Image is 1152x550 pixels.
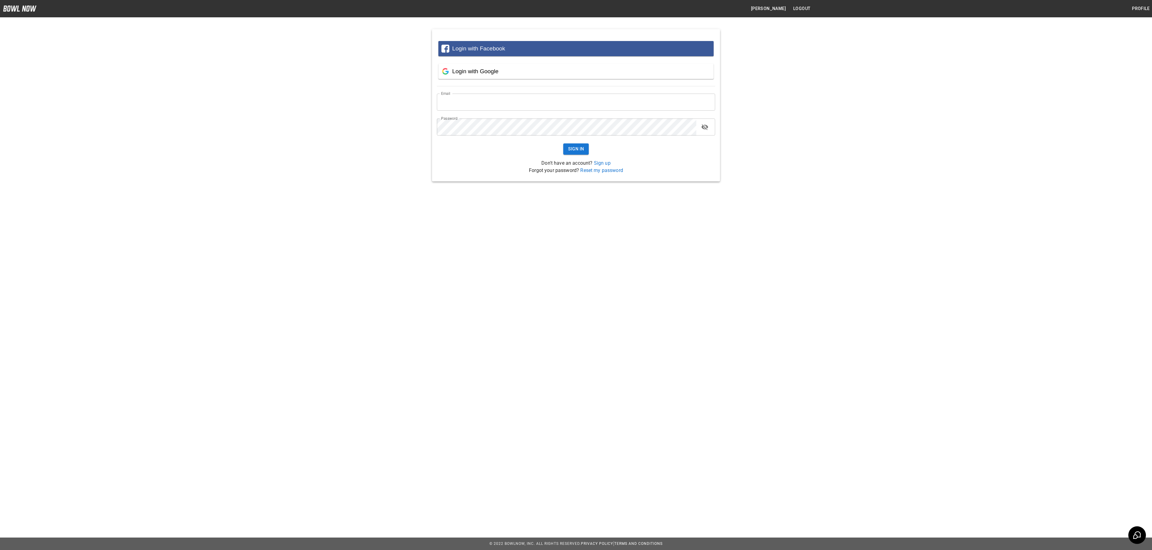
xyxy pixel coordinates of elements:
a: Sign up [594,160,611,166]
button: Sign In [563,143,589,155]
a: Reset my password [580,167,623,173]
img: logo [3,5,36,12]
p: Don't have an account? [437,160,715,167]
button: toggle password visibility [699,121,711,133]
span: © 2022 BowlNow, Inc. All Rights Reserved. [489,541,581,546]
a: Privacy Policy [581,541,613,546]
span: Login with Google [452,68,499,74]
button: Logout [791,3,813,14]
span: Login with Facebook [452,45,505,52]
a: Terms and Conditions [614,541,663,546]
button: [PERSON_NAME] [749,3,788,14]
button: Profile [1130,3,1152,14]
button: Login with Facebook [438,41,714,56]
p: Forgot your password? [437,167,715,174]
button: Login with Google [438,64,714,79]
